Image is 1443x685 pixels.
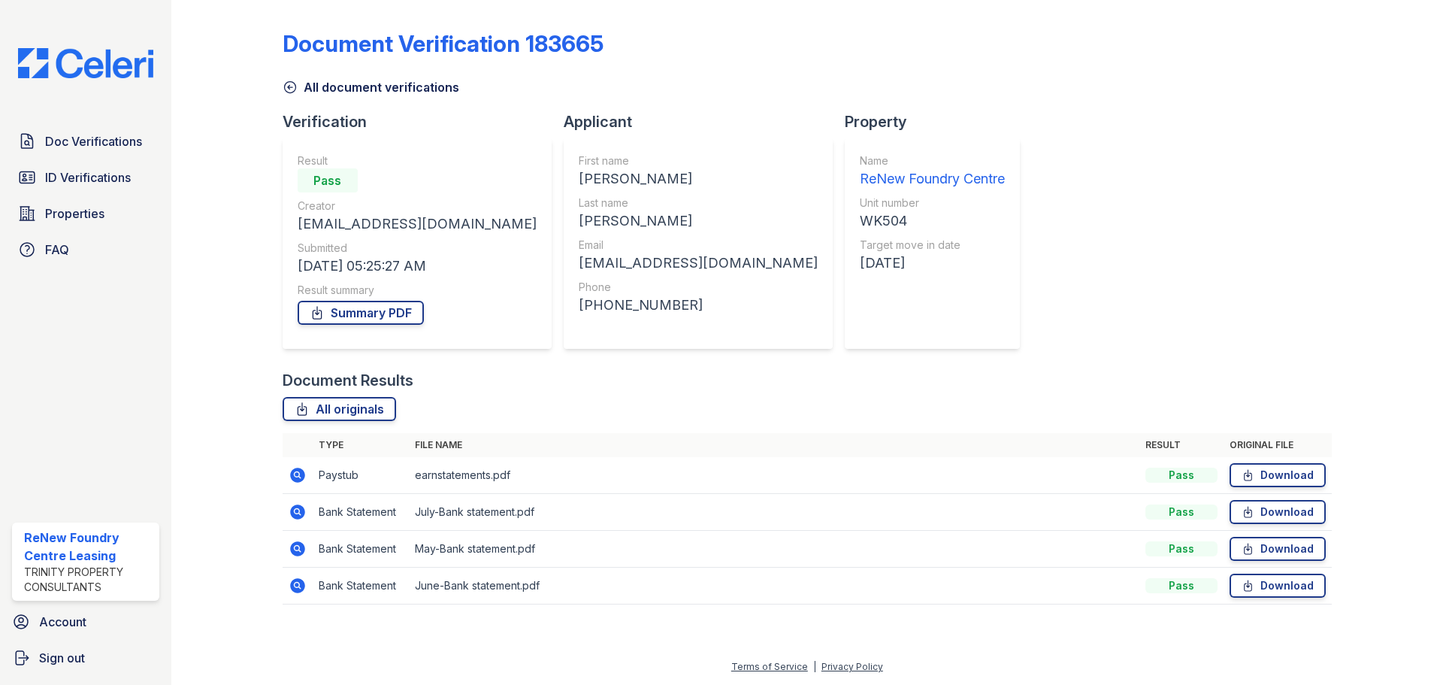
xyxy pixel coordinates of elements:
div: [DATE] 05:25:27 AM [298,256,537,277]
a: FAQ [12,235,159,265]
div: Pass [1145,541,1218,556]
img: CE_Logo_Blue-a8612792a0a2168367f1c8372b55b34899dd931a85d93a1a3d3e32e68fde9ad4.png [6,48,165,78]
td: Bank Statement [313,568,409,605]
div: | [813,661,816,672]
th: Original file [1224,433,1332,457]
a: Download [1230,537,1326,561]
div: Target move in date [860,238,1005,253]
div: Applicant [564,111,845,132]
div: [DATE] [860,253,1005,274]
div: Last name [579,195,818,211]
a: Name ReNew Foundry Centre [860,153,1005,189]
span: Doc Verifications [45,132,142,150]
div: Phone [579,280,818,295]
div: Pass [1145,468,1218,483]
td: Paystub [313,457,409,494]
div: WK504 [860,211,1005,232]
div: First name [579,153,818,168]
span: Account [39,613,86,631]
a: Summary PDF [298,301,424,325]
div: Submitted [298,241,537,256]
a: Download [1230,574,1326,598]
td: June-Bank statement.pdf [409,568,1139,605]
div: [PERSON_NAME] [579,168,818,189]
div: Name [860,153,1005,168]
div: Creator [298,199,537,214]
div: Document Verification 183665 [283,30,604,57]
div: Pass [298,168,358,192]
td: Bank Statement [313,494,409,531]
div: Verification [283,111,564,132]
span: ID Verifications [45,168,131,186]
td: May-Bank statement.pdf [409,531,1139,568]
th: Result [1139,433,1224,457]
a: Doc Verifications [12,126,159,156]
div: [EMAIL_ADDRESS][DOMAIN_NAME] [579,253,818,274]
span: Properties [45,205,104,223]
th: File name [409,433,1139,457]
a: All originals [283,397,396,421]
div: Trinity Property Consultants [24,565,153,595]
span: FAQ [45,241,69,259]
td: earnstatements.pdf [409,457,1139,494]
div: Pass [1145,505,1218,520]
div: ReNew Foundry Centre [860,168,1005,189]
a: Privacy Policy [821,661,883,672]
div: Unit number [860,195,1005,211]
div: Property [845,111,1032,132]
div: [EMAIL_ADDRESS][DOMAIN_NAME] [298,214,537,235]
div: Result [298,153,537,168]
div: Document Results [283,370,413,391]
div: ReNew Foundry Centre Leasing [24,529,153,565]
div: [PHONE_NUMBER] [579,295,818,316]
a: All document verifications [283,78,459,96]
td: Bank Statement [313,531,409,568]
span: Sign out [39,649,85,667]
a: Terms of Service [731,661,808,672]
div: Pass [1145,578,1218,593]
th: Type [313,433,409,457]
div: [PERSON_NAME] [579,211,818,232]
td: July-Bank statement.pdf [409,494,1139,531]
a: Account [6,607,165,637]
div: Email [579,238,818,253]
a: Download [1230,463,1326,487]
a: ID Verifications [12,162,159,192]
a: Download [1230,500,1326,524]
div: Result summary [298,283,537,298]
a: Properties [12,199,159,229]
a: Sign out [6,643,165,673]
